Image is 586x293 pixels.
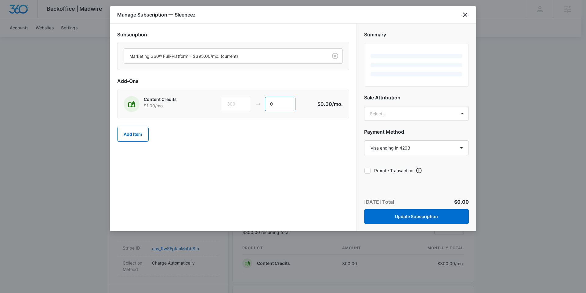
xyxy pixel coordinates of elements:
[10,16,15,21] img: website_grey.svg
[364,209,469,224] button: Update Subscription
[16,35,21,40] img: tab_domain_overview_orange.svg
[364,128,469,135] h2: Payment Method
[10,10,15,15] img: logo_orange.svg
[117,127,149,142] button: Add Item
[117,31,349,38] h2: Subscription
[364,198,394,206] p: [DATE] Total
[16,16,67,21] div: Domain: [DOMAIN_NAME]
[364,94,469,101] h2: Sale Attribution
[364,31,469,38] h2: Summary
[314,100,343,108] p: $0.00
[61,35,66,40] img: tab_keywords_by_traffic_grey.svg
[23,36,55,40] div: Domain Overview
[332,101,343,107] span: /mo.
[454,199,469,205] span: $0.00
[17,10,30,15] div: v 4.0.25
[144,102,197,109] p: $1.00 /mo.
[364,167,413,174] label: Prorate Transaction
[330,51,340,61] button: Clear
[67,36,103,40] div: Keywords by Traffic
[144,96,197,102] p: Content Credits
[117,77,349,85] h2: Add-Ons
[117,11,196,18] h1: Manage Subscription — Sleepeez
[265,97,295,111] input: 1
[461,11,469,18] button: close
[129,53,131,59] input: Subscription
